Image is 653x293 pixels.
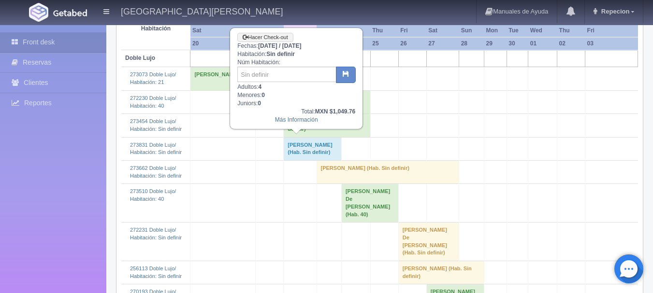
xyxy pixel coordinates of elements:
[585,37,638,50] th: 03
[426,37,459,50] th: 27
[284,137,342,160] td: [PERSON_NAME] (Hab. Sin definir)
[528,24,557,37] th: Wed
[557,24,585,37] th: Thu
[370,24,398,37] th: Thu
[261,92,265,98] b: 0
[130,118,182,132] a: 273454 Doble Lujo/Habitación: Sin definir
[398,223,459,261] td: [PERSON_NAME] De [PERSON_NAME] (Hab. Sin definir)
[237,33,293,42] a: Hacer Check-out
[121,5,283,17] h4: [GEOGRAPHIC_DATA][PERSON_NAME]
[426,24,459,37] th: Sat
[315,108,355,115] b: MXN $1,049.76
[507,37,528,50] th: 30
[459,37,484,50] th: 28
[484,37,507,50] th: 29
[398,37,426,50] th: 26
[557,37,585,50] th: 02
[370,37,398,50] th: 25
[585,24,638,37] th: Fri
[130,71,176,85] a: 273073 Doble Lujo/Habitación: 21
[130,165,182,179] a: 273662 Doble Lujo/Habitación: Sin definir
[237,67,336,82] input: Sin definir
[130,265,182,279] a: 256113 Doble Lujo/Habitación: Sin definir
[258,100,261,107] b: 0
[130,95,176,109] a: 272230 Doble Lujo/Habitación: 40
[125,55,155,61] b: Doble Lujo
[258,42,302,49] b: [DATE] / [DATE]
[190,37,256,50] th: 20
[190,24,256,37] th: Sat
[53,9,87,16] img: Getabed
[130,227,182,240] a: 272231 Doble Lujo/Habitación: Sin definir
[599,8,630,15] span: Repecion
[237,108,355,116] div: Total:
[398,24,426,37] th: Fri
[507,24,528,37] th: Tue
[259,84,262,90] b: 4
[130,142,182,155] a: 273831 Doble Lujo/Habitación: Sin definir
[484,24,507,37] th: Mon
[317,161,459,184] td: [PERSON_NAME] (Hab. Sin definir)
[398,261,484,284] td: [PERSON_NAME] (Hab. Sin definir)
[29,3,48,22] img: Getabed
[130,188,176,202] a: 273510 Doble Lujo/Habitación: 40
[275,116,318,123] a: Más Información
[231,28,362,128] div: Fechas: Habitación: Núm Habitación: Adultos: Menores: Juniors:
[341,184,398,223] td: [PERSON_NAME] De [PERSON_NAME] (Hab. 40)
[190,67,317,90] td: [PERSON_NAME] (Hab. 21)
[141,25,171,32] strong: Habitación
[528,37,557,50] th: 01
[266,51,295,57] b: Sin definir
[459,24,484,37] th: Sun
